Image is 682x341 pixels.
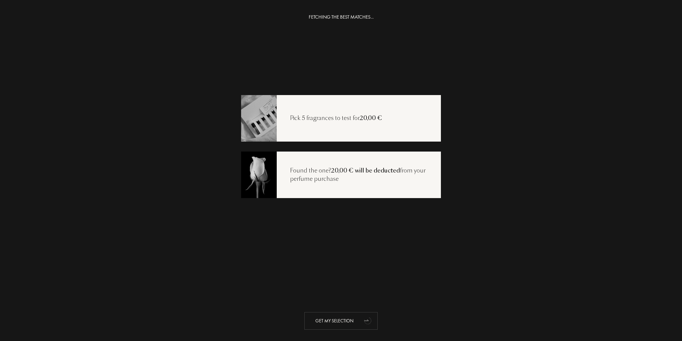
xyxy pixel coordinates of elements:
[309,13,374,21] div: FETCHING THE BEST MATCHES...
[360,114,382,122] span: 20,00 €
[241,151,277,198] img: recoload3.png
[361,314,375,327] div: animation
[331,167,400,174] span: 20,00 € will be deducted
[304,312,378,330] div: Get my selection
[241,94,277,142] img: recoload1.png
[277,167,441,183] div: Found the one? from your perfume purchase
[277,114,396,123] div: Pick 5 fragrances to test for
